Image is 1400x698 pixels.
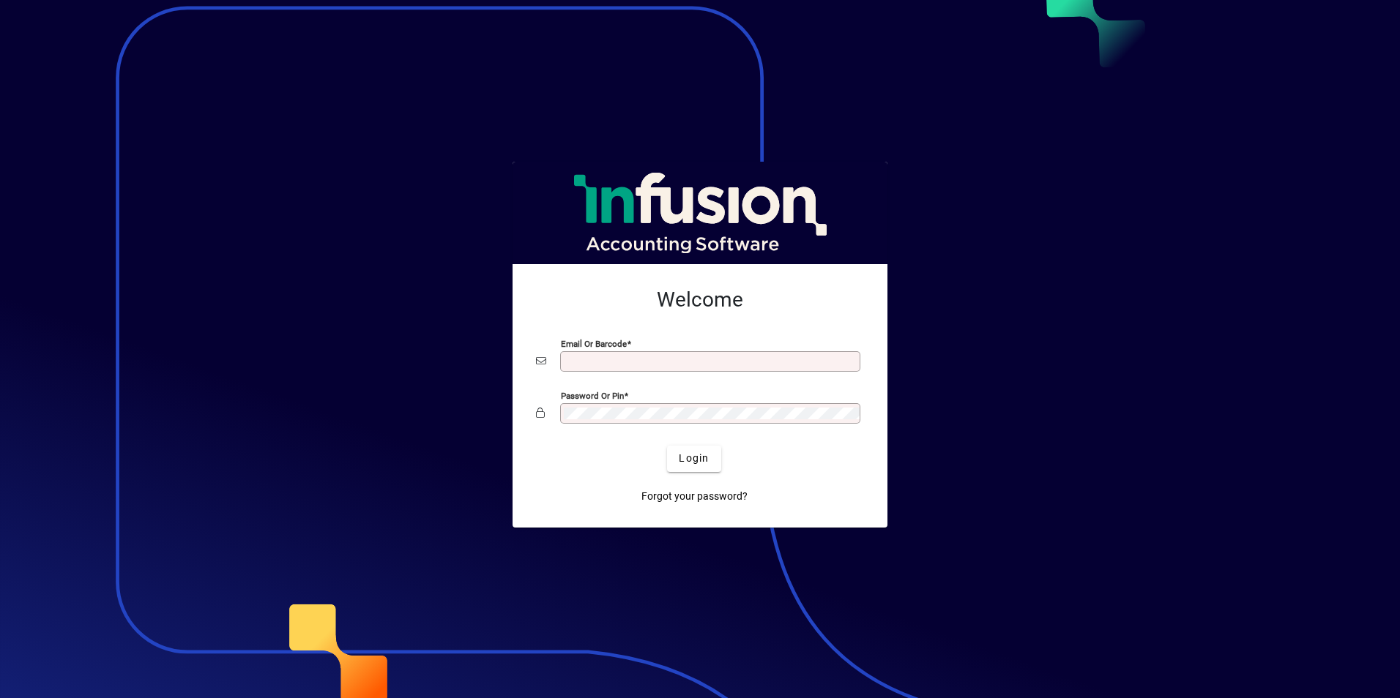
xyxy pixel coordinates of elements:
mat-label: Email or Barcode [561,338,627,348]
button: Login [667,446,721,472]
span: Login [679,451,709,466]
h2: Welcome [536,288,864,312]
a: Forgot your password? [636,484,753,510]
span: Forgot your password? [641,489,748,504]
mat-label: Password or Pin [561,390,624,400]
